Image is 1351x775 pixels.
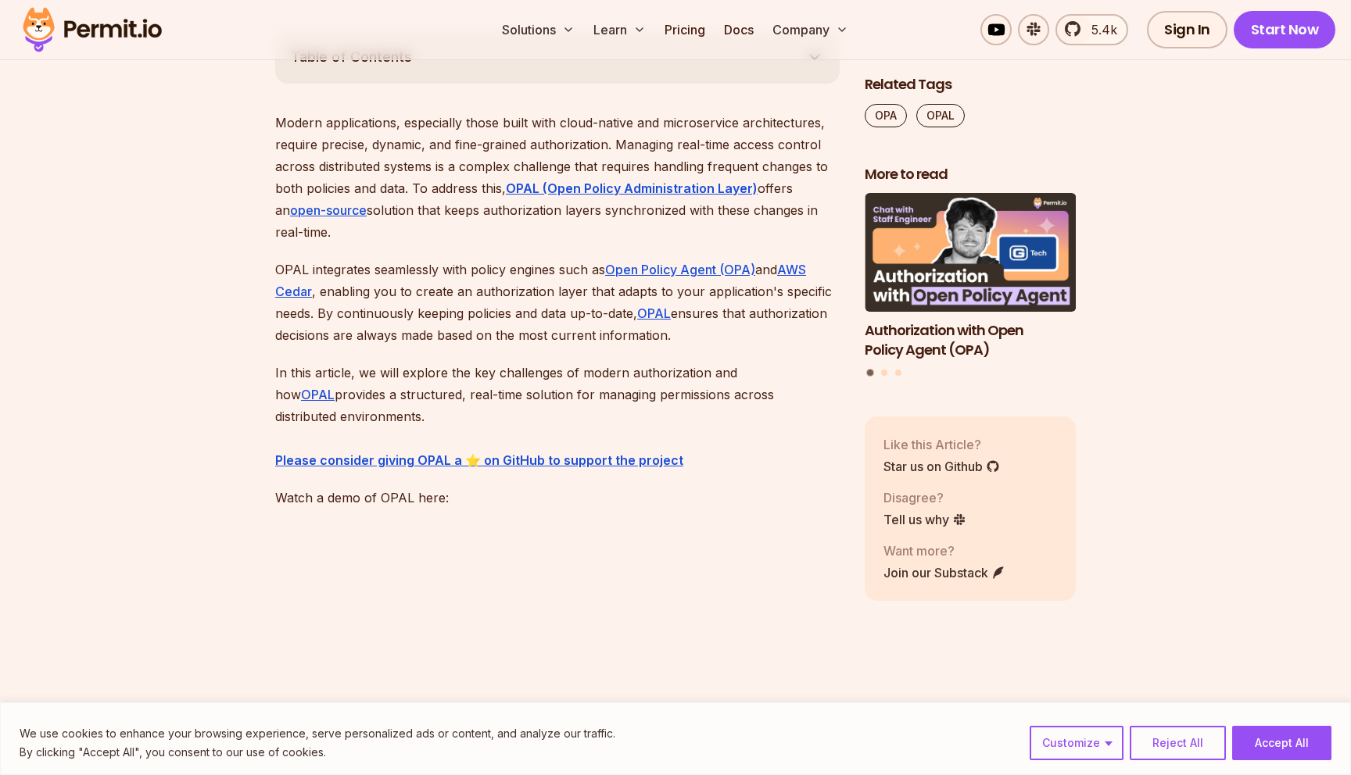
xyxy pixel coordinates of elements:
p: By clicking "Accept All", you consent to our use of cookies. [20,743,615,762]
a: AWS Cedar [275,262,806,299]
button: Solutions [496,14,581,45]
iframe: https://www.youtube.com/embed/IkR6EGY3QfM?si=oQCHDv5zqlbMkFnL [275,524,713,770]
button: Go to slide 2 [881,370,887,377]
a: Authorization with Open Policy Agent (OPA)Authorization with Open Policy Agent (OPA) [865,194,1076,360]
a: Start Now [1234,11,1336,48]
button: Learn [587,14,652,45]
p: Modern applications, especially those built with cloud-native and microservice architectures, req... [275,112,840,243]
button: Reject All [1130,726,1226,760]
button: Customize [1030,726,1123,760]
h3: Authorization with Open Policy Agent (OPA) [865,321,1076,360]
a: Open Policy Agent (OPA) [605,262,755,277]
a: Tell us why [883,510,966,529]
p: We use cookies to enhance your browsing experience, serve personalized ads or content, and analyz... [20,724,615,743]
a: OPAL [301,387,335,402]
p: Watch a demo of OPAL here: [275,487,840,509]
p: Want more? [883,541,1005,560]
a: Sign In [1147,11,1227,48]
a: 5.4k [1055,14,1128,45]
img: Authorization with Open Policy Agent (OPA) [865,194,1076,312]
a: OPAL [916,104,965,127]
p: Like this Article? [883,435,1000,454]
p: Disagree? [883,488,966,507]
a: Star us on Github [883,457,1000,476]
a: ⁠Please consider giving OPAL a ⭐ on GitHub to support the project [275,452,683,468]
a: Docs [718,14,760,45]
p: In this article, we will explore the key challenges of modern authorization and how provides a st... [275,362,840,471]
a: Pricing [658,14,711,45]
h2: Related Tags [865,75,1076,95]
a: open-source [290,202,367,218]
a: OPAL [637,305,671,321]
button: Accept All [1232,726,1331,760]
a: OPAL (Open Policy Administration Layer) [506,180,758,196]
a: Join our Substack [883,563,1005,582]
button: Go to slide 3 [895,370,901,377]
li: 1 of 3 [865,194,1076,360]
p: OPAL integrates seamlessly with policy engines such as and , enabling you to create an authorizat... [275,259,840,346]
button: Company [766,14,855,45]
span: 5.4k [1082,20,1117,39]
button: Go to slide 1 [867,370,874,377]
img: Permit logo [16,3,169,56]
a: OPA [865,104,907,127]
div: Posts [865,194,1076,379]
h2: More to read [865,165,1076,184]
